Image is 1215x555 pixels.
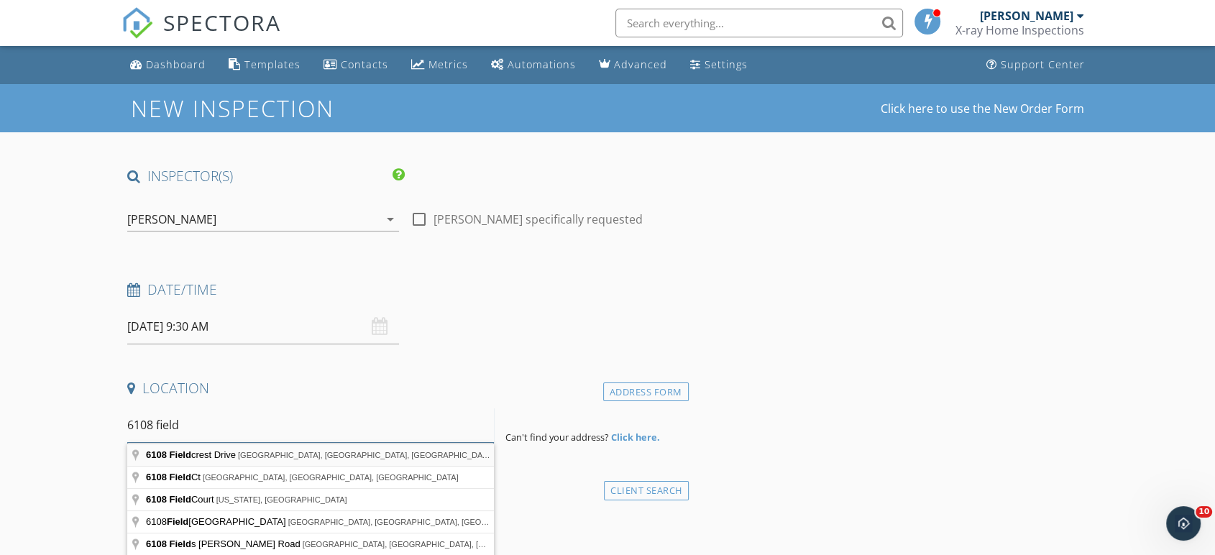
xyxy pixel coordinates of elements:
[955,23,1084,37] div: X-ray Home Inspections
[603,382,689,402] div: Address Form
[614,58,667,71] div: Advanced
[127,280,683,299] h4: Date/Time
[434,212,643,226] label: [PERSON_NAME] specifically requested
[382,211,399,228] i: arrow_drop_down
[146,58,206,71] div: Dashboard
[216,495,347,504] span: [US_STATE], [GEOGRAPHIC_DATA]
[127,379,683,398] h4: Location
[163,7,281,37] span: SPECTORA
[146,449,167,460] span: 6108
[593,52,673,78] a: Advanced
[127,167,405,185] h4: INSPECTOR(S)
[121,19,281,50] a: SPECTORA
[1196,506,1212,518] span: 10
[405,52,474,78] a: Metrics
[303,540,559,549] span: [GEOGRAPHIC_DATA], [GEOGRAPHIC_DATA], [GEOGRAPHIC_DATA]
[127,213,216,226] div: [PERSON_NAME]
[615,9,903,37] input: Search everything...
[288,518,544,526] span: [GEOGRAPHIC_DATA], [GEOGRAPHIC_DATA], [GEOGRAPHIC_DATA]
[146,494,216,505] span: Court
[881,103,1084,114] a: Click here to use the New Order Form
[146,472,203,482] span: Ct
[485,52,582,78] a: Automations (Basic)
[428,58,468,71] div: Metrics
[244,58,301,71] div: Templates
[505,431,609,444] span: Can't find your address?
[223,52,306,78] a: Templates
[980,9,1073,23] div: [PERSON_NAME]
[146,472,191,482] span: 6108 Field
[146,538,303,549] span: s [PERSON_NAME] Road
[981,52,1091,78] a: Support Center
[604,481,689,500] div: Client Search
[508,58,576,71] div: Automations
[318,52,394,78] a: Contacts
[167,516,188,527] span: Field
[203,473,459,482] span: [GEOGRAPHIC_DATA], [GEOGRAPHIC_DATA], [GEOGRAPHIC_DATA]
[705,58,748,71] div: Settings
[146,449,238,460] span: crest Drive
[127,309,399,344] input: Select date
[611,431,660,444] strong: Click here.
[170,449,191,460] span: Field
[684,52,753,78] a: Settings
[238,451,494,459] span: [GEOGRAPHIC_DATA], [GEOGRAPHIC_DATA], [GEOGRAPHIC_DATA]
[146,516,288,527] span: 6108 [GEOGRAPHIC_DATA]
[1166,506,1201,541] iframe: Intercom live chat
[1001,58,1085,71] div: Support Center
[131,96,449,121] h1: New Inspection
[146,494,191,505] span: 6108 Field
[124,52,211,78] a: Dashboard
[127,408,494,443] input: Address Search
[146,538,191,549] span: 6108 Field
[121,7,153,39] img: The Best Home Inspection Software - Spectora
[341,58,388,71] div: Contacts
